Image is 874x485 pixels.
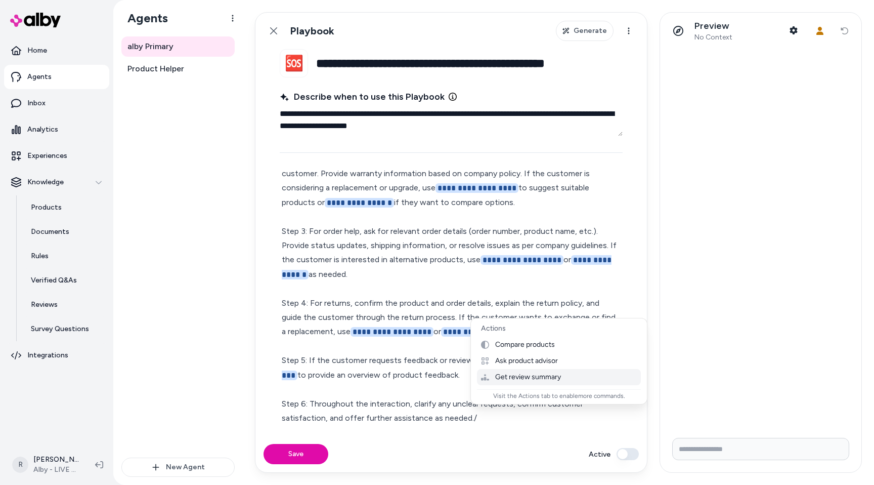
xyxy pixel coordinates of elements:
a: alby Primary [121,36,235,57]
a: Agents [4,65,109,89]
p: Survey Questions [31,324,89,334]
input: Write your prompt here [672,438,849,460]
span: alby Primary [127,41,173,53]
a: Inbox [4,91,109,115]
p: Experiences [27,151,67,161]
span: R [12,457,28,473]
p: [PERSON_NAME] [33,455,79,465]
span: No Context [694,33,732,42]
p: Ask product advisor [495,356,558,366]
p: Analytics [27,125,58,135]
p: Step 1: Greet the customer and identify the nature of their support request (warranty, order help... [282,110,621,425]
div: Actions [477,320,641,337]
p: Documents [31,227,69,237]
p: Verified Q&As [31,275,77,286]
p: Integrations [27,350,68,360]
p: Get review summary [495,373,561,382]
p: Reviews [31,300,58,310]
p: Visit the Actions tab to enable more commands. [481,392,637,400]
a: Rules [21,244,109,268]
a: Experiences [4,144,109,168]
a: Product Helper [121,59,235,79]
button: Ask product advisor [477,353,641,369]
p: Knowledge [27,177,64,187]
p: Products [31,203,62,213]
a: Documents [21,220,109,244]
a: Products [21,195,109,220]
label: Active [589,449,610,460]
button: Save [264,444,328,464]
p: Preview [694,20,732,32]
p: Home [27,46,47,56]
h1: Agents [119,11,168,26]
button: R[PERSON_NAME]Alby - LIVE on [DOMAIN_NAME] [6,449,87,481]
a: Survey Questions [21,317,109,341]
span: / [474,413,477,423]
span: Describe when to use this Playbook [280,90,445,104]
a: Reviews [21,293,109,317]
a: Verified Q&As [21,268,109,293]
a: Integrations [4,343,109,368]
div: Suggestions [471,318,647,404]
button: 🆘 [280,49,308,77]
p: Agents [27,72,52,82]
button: Generate [556,21,614,41]
h1: Playbook [290,25,334,37]
button: New Agent [121,458,235,477]
img: alby Logo [10,13,61,27]
p: Rules [31,251,49,261]
span: Alby - LIVE on [DOMAIN_NAME] [33,465,79,475]
button: Knowledge [4,170,109,194]
span: Product Helper [127,63,184,75]
button: Get review summary [477,369,641,385]
p: Inbox [27,98,46,108]
span: Generate [574,26,607,36]
p: Compare products [495,340,555,349]
button: Compare products [477,337,641,353]
a: Home [4,38,109,63]
a: Analytics [4,117,109,142]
